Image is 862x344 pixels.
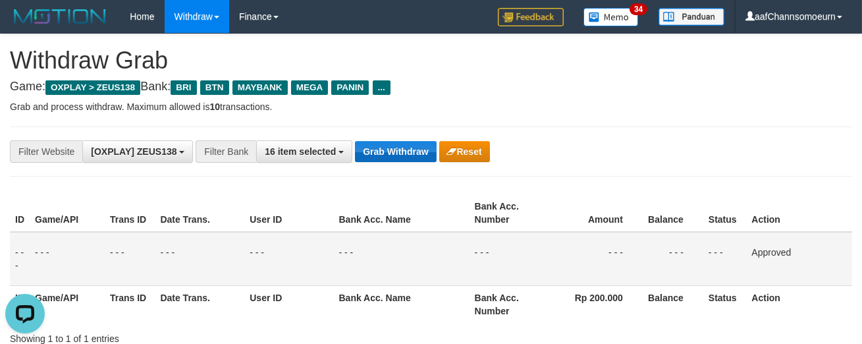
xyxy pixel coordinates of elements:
span: MEGA [291,80,329,95]
span: BRI [171,80,196,95]
th: Bank Acc. Name [334,194,470,232]
span: BTN [200,80,229,95]
button: [OXPLAY] ZEUS138 [82,140,193,163]
th: Date Trans. [155,194,244,232]
th: Status [703,285,747,323]
td: - - - [155,232,244,286]
th: Date Trans. [155,285,244,323]
th: Amount [554,194,643,232]
p: Grab and process withdraw. Maximum allowed is transactions. [10,100,852,113]
td: - - - [334,232,470,286]
div: Filter Website [10,140,82,163]
th: ID [10,194,30,232]
th: User ID [244,194,333,232]
th: Game/API [30,285,105,323]
th: Action [746,194,852,232]
span: ... [373,80,391,95]
td: - - - [10,232,30,286]
img: Button%20Memo.svg [583,8,639,26]
th: User ID [244,285,333,323]
span: 34 [630,3,647,15]
h1: Withdraw Grab [10,47,852,74]
th: Rp 200.000 [554,285,643,323]
td: - - - [554,232,643,286]
td: - - - [105,232,155,286]
h4: Game: Bank: [10,80,852,94]
td: - - - [643,232,703,286]
button: 16 item selected [256,140,352,163]
button: Reset [439,141,490,162]
th: Trans ID [105,285,155,323]
td: - - - [244,232,333,286]
th: Game/API [30,194,105,232]
button: Grab Withdraw [355,141,436,162]
span: 16 item selected [265,146,336,157]
td: - - - [30,232,105,286]
th: Status [703,194,747,232]
th: Bank Acc. Number [470,194,554,232]
button: Open LiveChat chat widget [5,5,45,45]
th: ID [10,285,30,323]
span: MAYBANK [232,80,288,95]
span: OXPLAY > ZEUS138 [45,80,140,95]
strong: 10 [209,101,220,112]
th: Balance [643,194,703,232]
img: panduan.png [659,8,724,26]
th: Bank Acc. Number [470,285,554,323]
img: Feedback.jpg [498,8,564,26]
img: MOTION_logo.png [10,7,110,26]
div: Filter Bank [196,140,256,163]
th: Bank Acc. Name [334,285,470,323]
th: Trans ID [105,194,155,232]
td: - - - [470,232,554,286]
th: Balance [643,285,703,323]
td: - - - [703,232,747,286]
span: PANIN [331,80,369,95]
span: [OXPLAY] ZEUS138 [91,146,176,157]
td: Approved [746,232,852,286]
th: Action [746,285,852,323]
